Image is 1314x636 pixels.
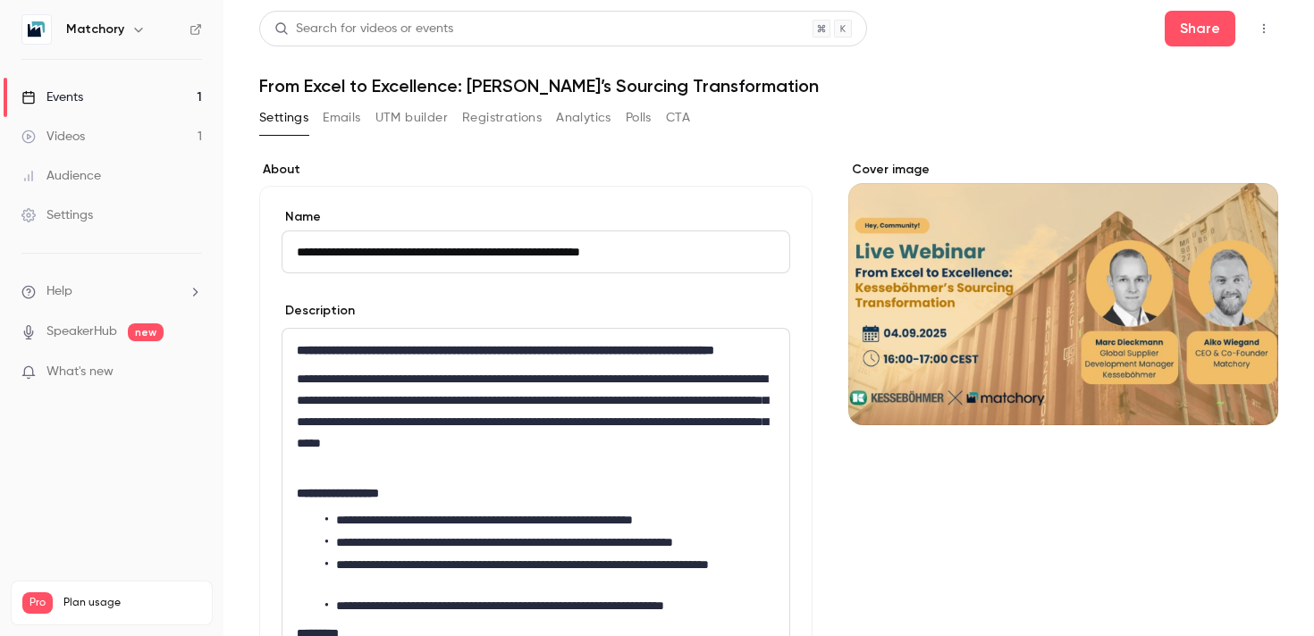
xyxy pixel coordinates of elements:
span: Help [46,282,72,301]
button: Share [1165,11,1235,46]
span: new [128,323,164,341]
a: SpeakerHub [46,322,117,341]
div: Videos [21,128,85,146]
div: Audience [21,167,101,185]
li: help-dropdown-opener [21,282,202,301]
section: Cover image [848,161,1278,425]
button: CTA [666,104,690,132]
span: What's new [46,363,114,381]
button: Emails [323,104,360,132]
span: Pro [22,592,53,614]
div: Settings [21,206,93,224]
label: Name [282,208,790,226]
label: Cover image [848,161,1278,179]
button: Polls [626,104,652,132]
label: Description [282,302,355,320]
button: Registrations [462,104,542,132]
label: About [259,161,813,179]
img: Matchory [22,15,51,44]
div: Events [21,88,83,106]
button: UTM builder [375,104,448,132]
h6: Matchory [66,21,124,38]
div: Search for videos or events [274,20,453,38]
button: Analytics [556,104,611,132]
button: Settings [259,104,308,132]
span: Plan usage [63,596,201,610]
h1: From Excel to Excellence: [PERSON_NAME]’s Sourcing Transformation [259,75,1278,96]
